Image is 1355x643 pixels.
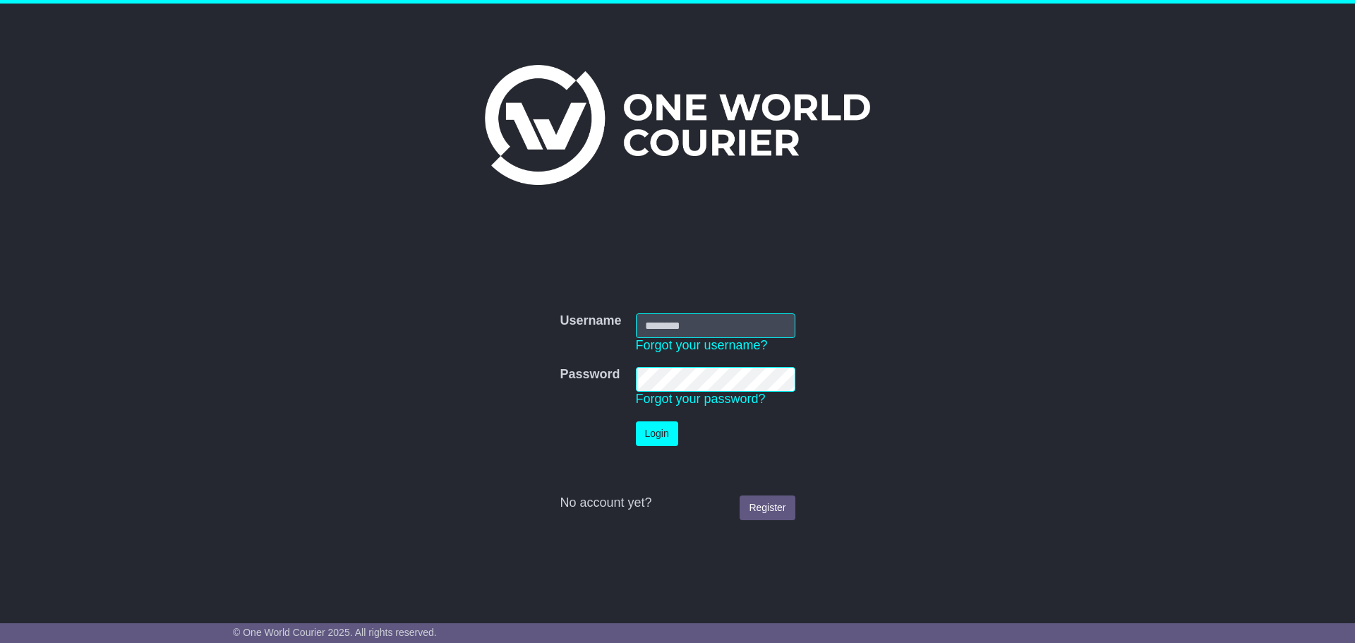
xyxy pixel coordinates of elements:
a: Register [740,495,795,520]
button: Login [636,421,678,446]
a: Forgot your username? [636,338,768,352]
a: Forgot your password? [636,392,766,406]
div: No account yet? [560,495,795,511]
label: Username [560,313,621,329]
label: Password [560,367,620,383]
span: © One World Courier 2025. All rights reserved. [233,627,437,638]
img: One World [485,65,870,185]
